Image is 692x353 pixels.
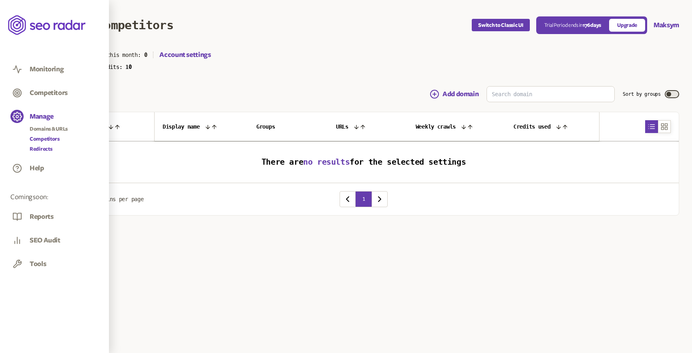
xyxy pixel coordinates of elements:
label: Sort by groups [623,91,661,97]
span: domains per page [94,196,144,202]
a: Account settings [159,50,211,60]
span: Credits used [513,123,551,130]
button: Manage [30,112,54,121]
span: Weekly crawls [416,123,456,130]
a: Domains & URLs [30,125,68,133]
a: Upgrade [609,19,645,32]
span: 0 [144,52,147,58]
button: Add domain [430,89,479,99]
span: URLs [336,123,348,130]
p: Trial Period ends in [544,22,601,28]
button: Switch to Classic UI [472,19,529,31]
h1: Manage Competitors [48,18,173,32]
span: Display name [163,123,200,130]
button: 1 [356,191,372,207]
a: Competitors [10,86,99,101]
span: Coming soon: [10,193,99,202]
span: 176 days [583,22,601,28]
button: Maksym [654,20,679,30]
a: Competitors [30,135,68,143]
button: Help [30,164,44,173]
button: Competitors [30,89,68,97]
h3: There are for the selected settings [56,157,671,167]
span: no results [303,157,350,167]
span: Groups [256,123,275,130]
button: Monitoring [30,65,64,74]
input: Search domain [487,87,614,102]
span: 10 [125,64,131,70]
a: Redirects [30,145,68,153]
p: Remaining crawl credits: [48,64,679,70]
